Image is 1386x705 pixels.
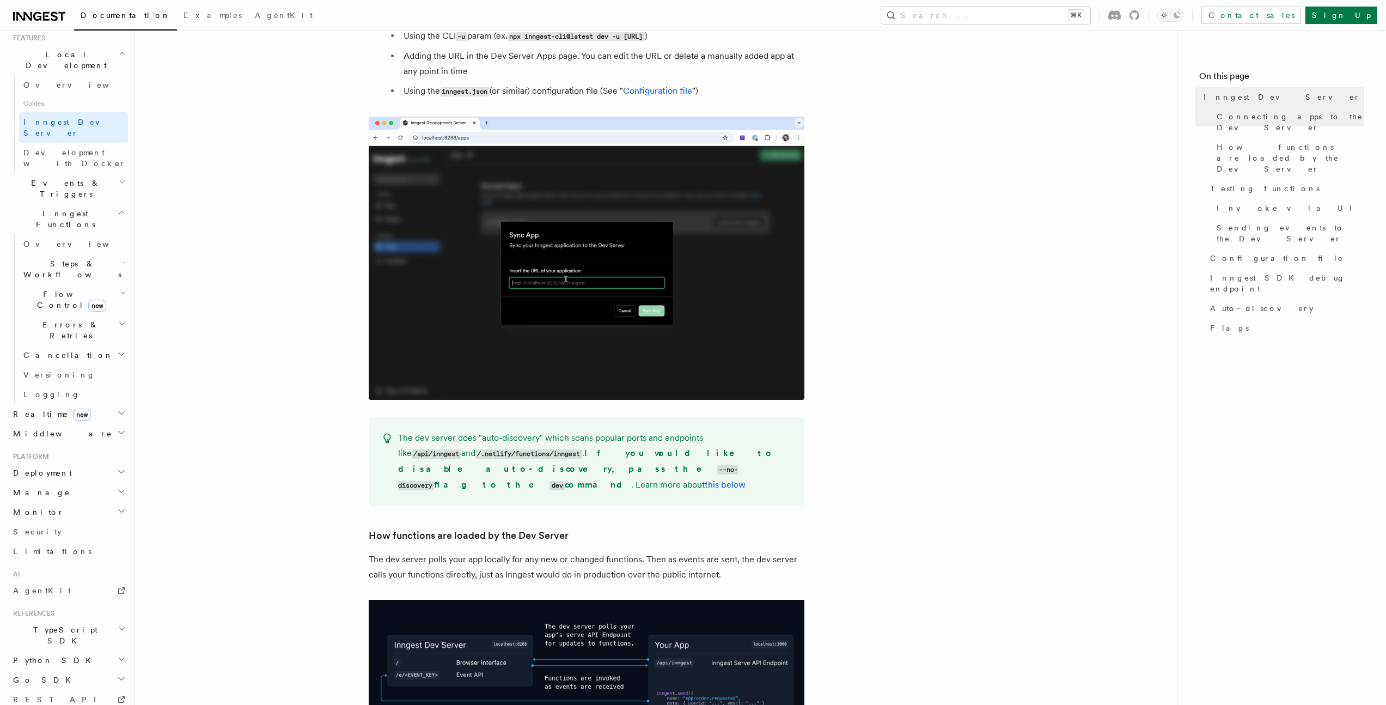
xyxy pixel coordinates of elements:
p: The dev server does "auto-discovery" which scans popular ports and endpoints like and . . Learn m... [398,430,791,493]
span: Examples [184,11,242,20]
span: Limitations [13,547,91,556]
li: Adding the URL in the Dev Server Apps page. You can edit the URL or delete a manually added app a... [400,48,804,79]
span: Cancellation [19,350,113,361]
a: Sign Up [1305,7,1377,24]
a: Documentation [74,3,177,31]
span: Development with Docker [23,148,126,168]
span: Auto-discovery [1210,303,1314,314]
span: Overview [23,240,136,248]
div: Inngest Functions [9,234,128,404]
button: Toggle dark mode [1157,9,1183,22]
h4: On this page [1199,70,1364,87]
a: Versioning [19,365,128,385]
a: Logging [19,385,128,404]
code: npx inngest-cli@latest dev -u [URL] [508,32,645,41]
li: Using the CLI param (ex. ) [400,28,804,44]
button: Cancellation [19,345,128,365]
span: Inngest SDK debug endpoint [1210,272,1364,294]
span: Monitor [9,507,64,518]
span: Inngest Functions [9,208,118,230]
span: Steps & Workflows [19,258,121,280]
code: inngest.json [440,87,490,96]
span: Manage [9,487,70,498]
button: Flow Controlnew [19,284,128,315]
p: The dev server polls your app locally for any new or changed functions. Then as events are sent, ... [369,552,804,582]
a: How functions are loaded by the Dev Server [369,528,569,543]
button: Steps & Workflows [19,254,128,284]
span: Overview [23,81,136,89]
a: Limitations [9,542,128,561]
span: Sending events to the Dev Server [1217,222,1364,244]
kbd: ⌘K [1068,10,1084,21]
a: Configuration file [623,86,692,96]
code: dev [549,481,565,490]
button: Errors & Retries [19,315,128,345]
img: Dev Server demo manually syncing an app [369,117,804,400]
button: Inngest Functions [9,204,128,234]
span: Inngest Dev Server [23,118,117,137]
a: this below [705,479,746,490]
button: TypeScript SDK [9,620,128,651]
span: Platform [9,452,49,461]
span: Connecting apps to the Dev Server [1217,111,1364,133]
strong: If you would like to disable auto-discovery, pass the flag to the command [398,448,774,490]
span: References [9,609,54,618]
button: Manage [9,483,128,502]
span: Inngest Dev Server [1204,92,1360,102]
span: Features [9,34,45,42]
li: Using the (or similar) configuration file (See " ") [400,83,804,99]
span: Testing functions [1210,183,1320,194]
button: Search...⌘K [881,7,1090,24]
span: Go SDK [9,674,77,685]
a: AgentKit [9,581,128,600]
span: Flags [1210,323,1249,333]
span: Security [13,527,62,536]
a: Connecting apps to the Dev Server [1212,107,1364,137]
code: /.netlify/functions/inngest [475,449,582,459]
code: --no-discovery [398,465,738,490]
span: AI [9,570,20,579]
span: Middleware [9,428,112,439]
button: Monitor [9,502,128,522]
span: Events & Triggers [9,178,119,199]
span: Versioning [23,370,95,379]
span: Flow Control [19,289,120,311]
span: How functions are loaded by the Dev Server [1217,142,1364,174]
a: Inngest Dev Server [1199,87,1364,107]
span: Deployment [9,467,72,478]
a: Overview [19,234,128,254]
a: Flags [1206,318,1364,338]
span: Errors & Retries [19,319,118,341]
a: Auto-discovery [1206,299,1364,318]
span: AgentKit [255,11,313,20]
button: Deployment [9,463,128,483]
a: Development with Docker [19,143,128,173]
span: Documentation [81,11,170,20]
a: Contact sales [1201,7,1301,24]
span: Python SDK [9,655,97,666]
button: Middleware [9,424,128,443]
span: new [73,409,91,421]
button: Local Development [9,45,128,75]
span: Configuration file [1210,253,1344,264]
button: Python SDK [9,651,128,670]
span: TypeScript SDK [9,624,118,646]
button: Go SDK [9,670,128,690]
button: Realtimenew [9,404,128,424]
span: AgentKit [13,586,71,595]
span: REST API [13,695,106,704]
code: /api/inngest [412,449,461,459]
a: Examples [177,3,248,29]
a: Security [9,522,128,542]
span: Guides [19,95,128,112]
a: Invoke via UI [1212,198,1364,218]
code: -u [456,32,467,41]
span: Invoke via UI [1217,203,1361,214]
a: Sending events to the Dev Server [1212,218,1364,248]
div: Local Development [9,75,128,173]
a: AgentKit [248,3,319,29]
a: Testing functions [1206,179,1364,198]
a: Inngest Dev Server [19,112,128,143]
span: Logging [23,390,80,399]
a: How functions are loaded by the Dev Server [1212,137,1364,179]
